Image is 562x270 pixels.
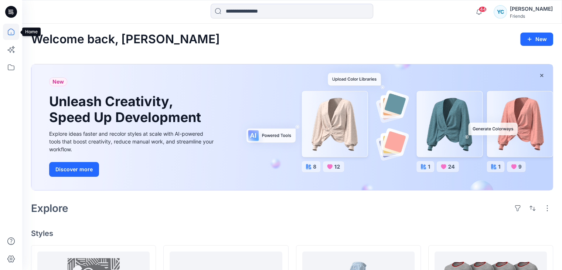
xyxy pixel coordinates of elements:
div: Explore ideas faster and recolor styles at scale with AI-powered tools that boost creativity, red... [49,130,215,153]
a: Discover more [49,162,215,177]
h2: Explore [31,202,68,214]
button: Discover more [49,162,99,177]
h1: Unleash Creativity, Speed Up Development [49,94,204,125]
h4: Styles [31,229,553,238]
span: 44 [478,6,487,12]
div: [PERSON_NAME] [510,4,553,13]
div: YC [494,5,507,18]
h2: Welcome back, [PERSON_NAME] [31,33,220,46]
div: Friends [510,13,553,19]
button: New [520,33,553,46]
span: New [52,77,64,86]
